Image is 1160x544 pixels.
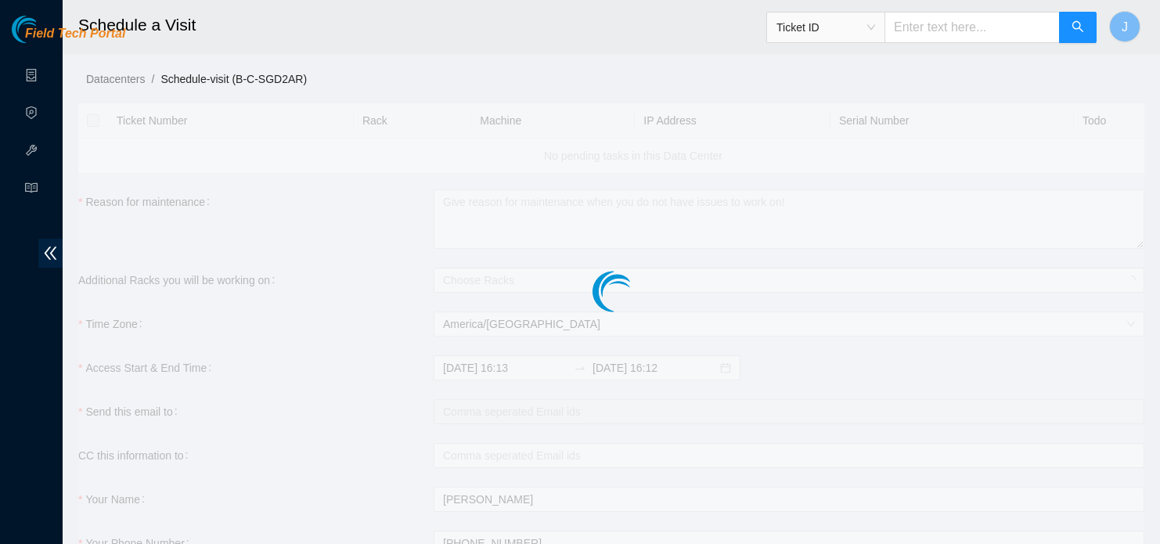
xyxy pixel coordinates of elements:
[12,28,125,49] a: Akamai TechnologiesField Tech Portal
[1109,11,1140,42] button: J
[25,27,125,41] span: Field Tech Portal
[1122,17,1128,37] span: J
[151,73,154,85] span: /
[12,16,79,43] img: Akamai Technologies
[160,73,307,85] a: Schedule-visit (B-C-SGD2AR)
[884,12,1060,43] input: Enter text here...
[776,16,875,39] span: Ticket ID
[86,73,145,85] a: Datacenters
[25,175,38,206] span: read
[1059,12,1097,43] button: search
[38,239,63,268] span: double-left
[1072,20,1084,35] span: search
